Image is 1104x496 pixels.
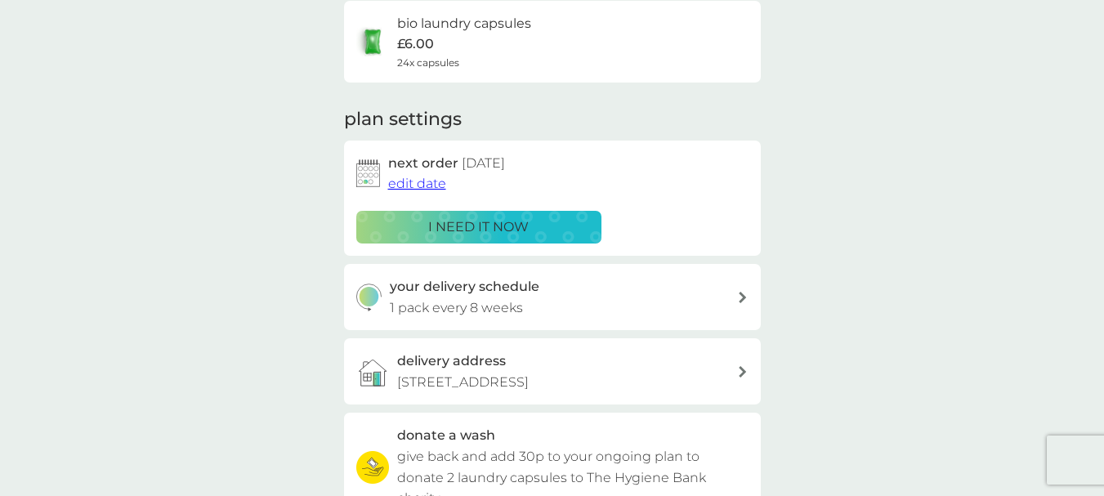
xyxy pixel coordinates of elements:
[397,13,531,34] h6: bio laundry capsules
[390,297,523,319] p: 1 pack every 8 weeks
[388,173,446,194] button: edit date
[344,338,761,404] a: delivery address[STREET_ADDRESS]
[397,372,529,393] p: [STREET_ADDRESS]
[397,55,459,70] span: 24x capsules
[356,211,601,244] button: i need it now
[388,176,446,191] span: edit date
[388,153,505,174] h2: next order
[462,155,505,171] span: [DATE]
[397,425,495,446] h3: donate a wash
[397,351,506,372] h3: delivery address
[344,264,761,330] button: your delivery schedule1 pack every 8 weeks
[397,34,434,55] p: £6.00
[428,217,529,238] p: i need it now
[356,25,389,58] img: bio laundry capsules
[344,107,462,132] h2: plan settings
[390,276,539,297] h3: your delivery schedule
